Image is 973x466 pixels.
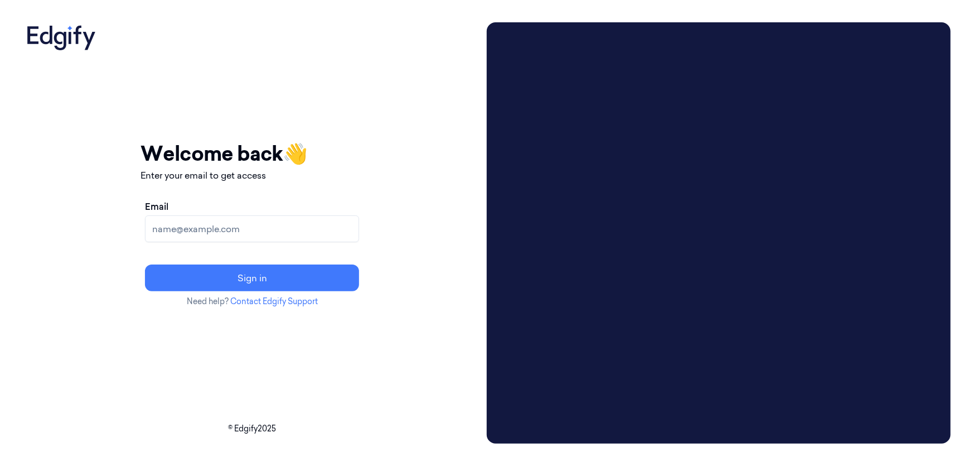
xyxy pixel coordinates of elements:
[145,215,359,242] input: name@example.com
[141,296,364,308] p: Need help?
[141,138,364,169] h1: Welcome back 👋
[145,200,168,213] label: Email
[230,296,318,306] a: Contact Edgify Support
[145,265,359,291] button: Sign in
[141,169,364,182] p: Enter your email to get access
[22,423,482,435] p: © Edgify 2025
